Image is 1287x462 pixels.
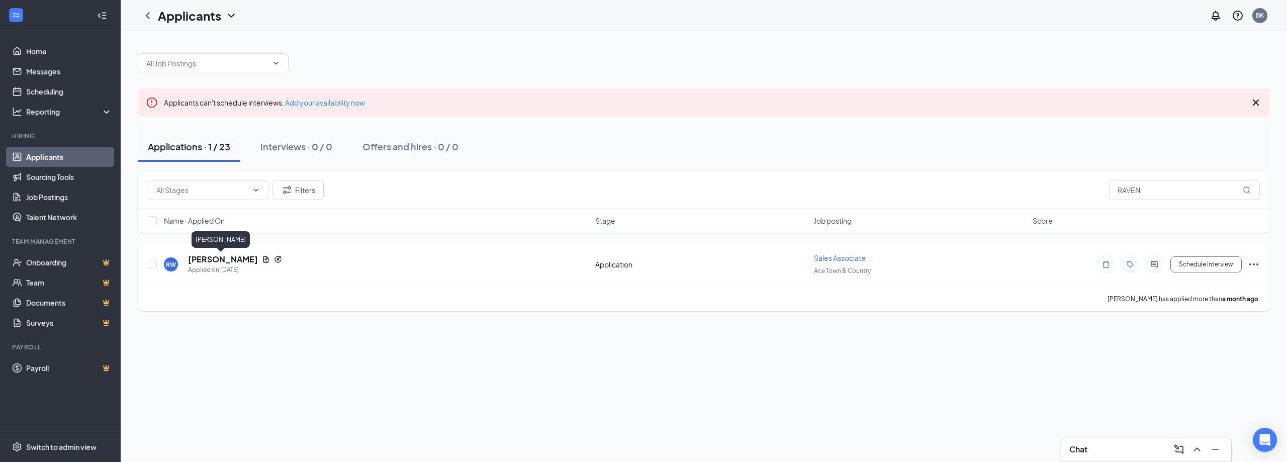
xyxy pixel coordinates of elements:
[26,313,112,333] a: SurveysCrown
[26,41,112,61] a: Home
[595,216,615,226] span: Stage
[281,184,293,196] svg: Filter
[285,98,365,107] a: Add your availability now
[164,216,225,226] span: Name · Applied On
[26,442,97,452] div: Switch to admin view
[272,180,324,200] button: Filter Filters
[12,343,110,351] div: Payroll
[1250,97,1262,109] svg: Cross
[142,10,154,22] svg: ChevronLeft
[1033,216,1053,226] span: Score
[12,132,110,140] div: Hiring
[1124,260,1136,268] svg: Tag
[12,442,22,452] svg: Settings
[26,272,112,293] a: TeamCrown
[192,231,250,248] div: [PERSON_NAME]
[362,140,458,153] div: Offers and hires · 0 / 0
[1191,443,1203,455] svg: ChevronUp
[1243,186,1251,194] svg: MagnifyingGlass
[1232,10,1244,22] svg: QuestionInfo
[262,255,270,263] svg: Document
[164,98,365,107] span: Applicants can't schedule interviews.
[814,253,866,262] span: Sales Associate
[272,59,280,67] svg: ChevronDown
[1209,443,1221,455] svg: Minimize
[1109,180,1260,200] input: Search in applications
[146,58,268,69] input: All Job Postings
[188,265,282,275] div: Applied on [DATE]
[26,187,112,207] a: Job Postings
[1256,11,1264,20] div: BK
[1108,295,1260,303] p: [PERSON_NAME] has applied more than .
[225,10,237,22] svg: ChevronDown
[26,358,112,378] a: PayrollCrown
[1222,295,1258,303] b: a month ago
[260,140,332,153] div: Interviews · 0 / 0
[252,186,260,194] svg: ChevronDown
[814,216,852,226] span: Job posting
[274,255,282,263] svg: Reapply
[26,207,112,227] a: Talent Network
[1148,260,1160,268] svg: ActiveChat
[26,167,112,187] a: Sourcing Tools
[814,267,871,274] span: Ace Town & Country
[97,11,107,21] svg: Collapse
[1100,260,1112,268] svg: Note
[156,184,248,196] input: All Stages
[595,259,808,269] div: Application
[188,254,258,265] h5: [PERSON_NAME]
[1210,10,1222,22] svg: Notifications
[1069,444,1087,455] h3: Chat
[1253,428,1277,452] div: Open Intercom Messenger
[158,7,221,24] h1: Applicants
[26,293,112,313] a: DocumentsCrown
[1170,256,1242,272] button: Schedule Interview
[26,81,112,102] a: Scheduling
[26,147,112,167] a: Applicants
[1207,441,1223,457] button: Minimize
[166,260,176,269] div: RW
[12,237,110,246] div: Team Management
[146,97,158,109] svg: Error
[26,107,113,117] div: Reporting
[1189,441,1205,457] button: ChevronUp
[148,140,230,153] div: Applications · 1 / 23
[11,10,21,20] svg: WorkstreamLogo
[26,61,112,81] a: Messages
[1171,441,1187,457] button: ComposeMessage
[1173,443,1185,455] svg: ComposeMessage
[12,107,22,117] svg: Analysis
[26,252,112,272] a: OnboardingCrown
[1248,258,1260,270] svg: Ellipses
